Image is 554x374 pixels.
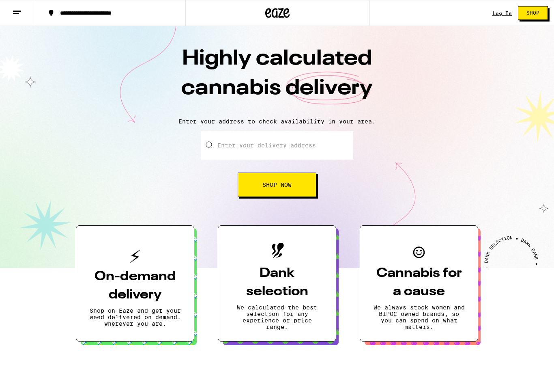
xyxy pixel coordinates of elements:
h3: Dank selection [231,264,323,301]
input: Enter your delivery address [201,131,353,160]
p: We calculated the best selection for any experience or price range. [231,304,323,330]
button: Dank selectionWe calculated the best selection for any experience or price range. [218,225,336,342]
button: On-demand deliveryShop on Eaze and get your weed delivered on demand, wherever you are. [76,225,194,342]
p: Shop on Eaze and get your weed delivered on demand, wherever you are. [89,307,181,327]
button: Cannabis for a causeWe always stock women and BIPOC owned brands, so you can spend on what matters. [360,225,478,342]
h3: On-demand delivery [89,268,181,304]
button: Shop [518,6,548,20]
p: Enter your address to check availability in your area. [8,118,546,125]
span: Help [19,6,35,13]
div: Log In [492,11,512,16]
h3: Cannabis for a cause [373,264,465,301]
span: Shop Now [262,182,292,188]
h1: Highly calculated cannabis delivery [135,44,419,112]
span: Shop [526,11,539,15]
button: Shop Now [238,173,316,197]
p: We always stock women and BIPOC owned brands, so you can spend on what matters. [373,304,465,330]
